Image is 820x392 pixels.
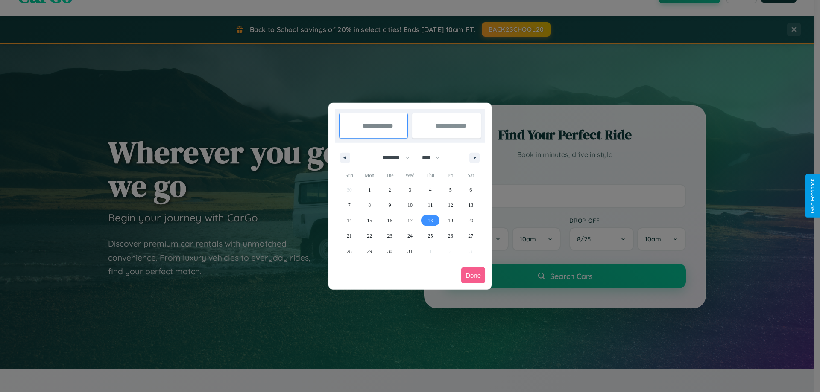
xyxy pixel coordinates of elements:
button: 26 [440,228,460,244]
button: 6 [461,182,481,197]
span: Sun [339,168,359,182]
button: 24 [400,228,420,244]
span: 3 [409,182,411,197]
button: 13 [461,197,481,213]
span: 23 [387,228,392,244]
button: 11 [420,197,440,213]
button: 18 [420,213,440,228]
button: 28 [339,244,359,259]
button: 27 [461,228,481,244]
button: 19 [440,213,460,228]
span: Tue [380,168,400,182]
span: 11 [428,197,433,213]
button: 2 [380,182,400,197]
button: 10 [400,197,420,213]
button: 12 [440,197,460,213]
span: 1 [368,182,371,197]
button: 22 [359,228,379,244]
span: 30 [387,244,392,259]
span: 15 [367,213,372,228]
button: 16 [380,213,400,228]
span: 16 [387,213,392,228]
span: 12 [448,197,453,213]
button: 7 [339,197,359,213]
span: Sat [461,168,481,182]
span: 14 [347,213,352,228]
button: 17 [400,213,420,228]
span: Mon [359,168,379,182]
span: 7 [348,197,351,213]
span: 22 [367,228,372,244]
span: 17 [407,213,413,228]
button: 1 [359,182,379,197]
button: 9 [380,197,400,213]
button: 21 [339,228,359,244]
span: 24 [407,228,413,244]
button: 30 [380,244,400,259]
button: 25 [420,228,440,244]
span: 19 [448,213,453,228]
button: 14 [339,213,359,228]
span: 9 [389,197,391,213]
button: 4 [420,182,440,197]
button: Done [461,267,485,283]
button: 20 [461,213,481,228]
span: 21 [347,228,352,244]
span: 6 [469,182,472,197]
span: 26 [448,228,453,244]
button: 15 [359,213,379,228]
span: 2 [389,182,391,197]
span: Thu [420,168,440,182]
button: 3 [400,182,420,197]
div: Give Feedback [810,179,816,213]
button: 23 [380,228,400,244]
span: 25 [428,228,433,244]
span: Wed [400,168,420,182]
span: 4 [429,182,431,197]
button: 31 [400,244,420,259]
span: Fri [440,168,460,182]
span: 28 [347,244,352,259]
span: 5 [449,182,452,197]
span: 31 [407,244,413,259]
button: 5 [440,182,460,197]
span: 8 [368,197,371,213]
span: 18 [428,213,433,228]
span: 13 [468,197,473,213]
span: 10 [407,197,413,213]
button: 8 [359,197,379,213]
span: 27 [468,228,473,244]
span: 20 [468,213,473,228]
span: 29 [367,244,372,259]
button: 29 [359,244,379,259]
